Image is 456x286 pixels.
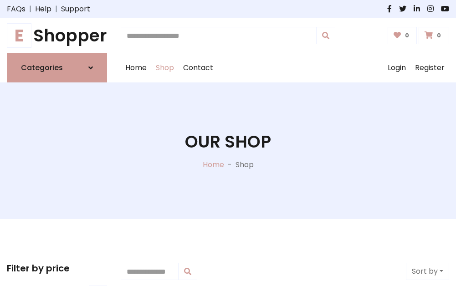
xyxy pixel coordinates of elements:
span: 0 [435,31,443,40]
a: Shop [151,53,179,82]
a: Contact [179,53,218,82]
a: Register [410,53,449,82]
a: EShopper [7,26,107,46]
a: Home [121,53,151,82]
span: | [26,4,35,15]
h1: Shopper [7,26,107,46]
a: Login [383,53,410,82]
button: Sort by [406,263,449,280]
a: Categories [7,53,107,82]
a: Support [61,4,90,15]
a: Home [203,159,224,170]
p: Shop [236,159,254,170]
h5: Filter by price [7,263,107,274]
h6: Categories [21,63,63,72]
a: FAQs [7,4,26,15]
span: | [51,4,61,15]
a: 0 [419,27,449,44]
span: E [7,23,31,48]
p: - [224,159,236,170]
span: 0 [403,31,411,40]
h1: Our Shop [185,132,271,152]
a: 0 [388,27,417,44]
a: Help [35,4,51,15]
